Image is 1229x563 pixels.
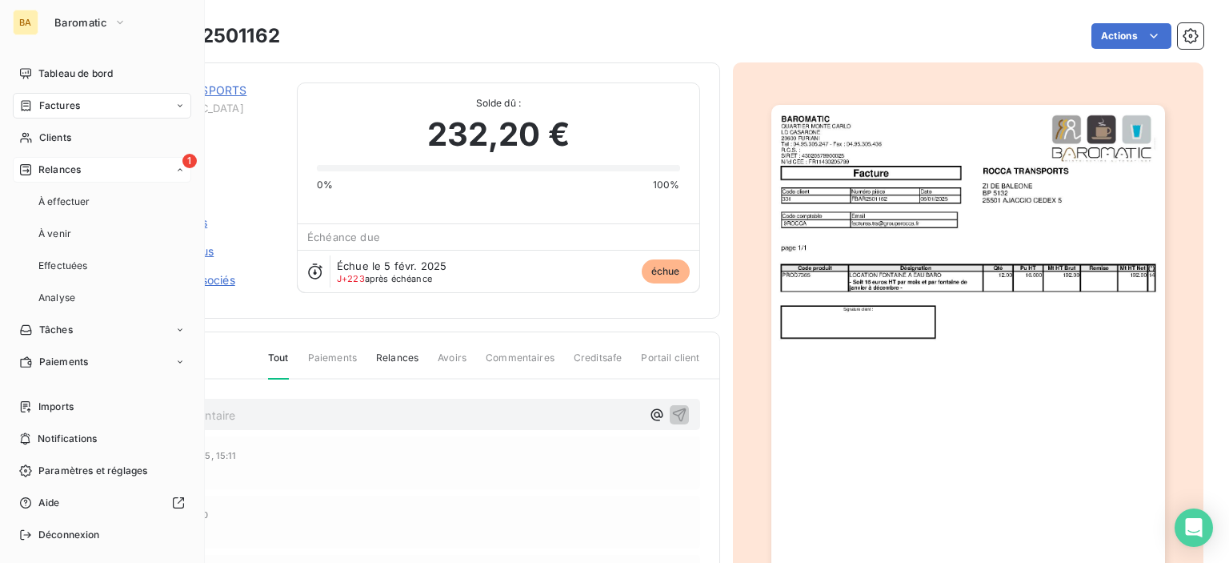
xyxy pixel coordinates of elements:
[307,231,380,243] span: Échéance due
[337,259,446,272] span: Échue le 5 févr. 2025
[1091,23,1171,49] button: Actions
[38,464,147,478] span: Paramètres et réglages
[150,22,280,50] h3: FBAR2501162
[38,496,60,510] span: Aide
[38,259,88,273] span: Effectuées
[38,227,71,241] span: À venir
[641,351,699,378] span: Portail client
[39,131,71,145] span: Clients
[38,432,97,446] span: Notifications
[39,99,80,113] span: Factures
[486,351,554,378] span: Commentaires
[574,351,623,378] span: Creditsafe
[38,163,81,177] span: Relances
[13,10,38,35] div: BA
[182,154,197,168] span: 1
[1175,509,1213,547] div: Open Intercom Messenger
[38,195,90,209] span: À effectuer
[38,528,100,542] span: Déconnexion
[337,273,365,284] span: J+223
[38,400,74,414] span: Imports
[427,111,570,159] span: 232,20 €
[317,178,333,192] span: 0%
[54,16,107,29] span: Baromatic
[653,178,680,192] span: 100%
[308,351,357,378] span: Paiements
[438,351,466,378] span: Avoirs
[38,66,113,81] span: Tableau de bord
[642,259,690,284] span: échue
[39,355,88,369] span: Paiements
[39,323,73,337] span: Tâches
[38,291,75,305] span: Analyse
[337,274,432,284] span: après échéance
[268,351,289,380] span: Tout
[317,96,679,111] span: Solde dû :
[13,490,191,516] a: Aide
[376,351,418,378] span: Relances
